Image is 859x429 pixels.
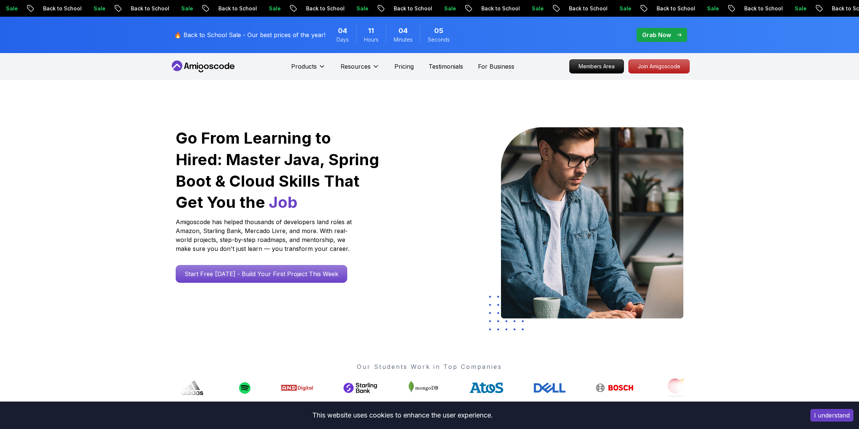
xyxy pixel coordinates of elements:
[176,127,380,213] h1: Go From Learning to Hired: Master Java, Spring Boot & Cloud Skills That Get You the
[642,30,671,39] p: Grab Now
[118,5,169,12] p: Back to School
[31,5,81,12] p: Back to School
[782,5,806,12] p: Sale
[569,59,624,73] a: Members Area
[176,362,684,371] p: Our Students Work in Top Companies
[291,62,317,71] p: Products
[291,62,326,77] button: Products
[644,5,695,12] p: Back to School
[368,26,374,36] span: 11 Hours
[341,62,380,77] button: Resources
[257,5,280,12] p: Sale
[176,265,347,283] a: Start Free [DATE] - Build Your First Project This Week
[269,193,297,212] span: Job
[695,5,719,12] p: Sale
[570,60,624,73] p: Members Area
[607,5,631,12] p: Sale
[176,217,354,253] p: Amigoscode has helped thousands of developers land roles at Amazon, Starling Bank, Mercado Livre,...
[394,36,413,43] span: Minutes
[434,26,443,36] span: 5 Seconds
[169,5,193,12] p: Sale
[206,5,257,12] p: Back to School
[81,5,105,12] p: Sale
[338,26,347,36] span: 4 Days
[520,5,543,12] p: Sale
[628,59,690,73] a: Join Amigoscode
[428,36,450,43] span: Seconds
[341,62,371,71] p: Resources
[344,5,368,12] p: Sale
[629,60,689,73] p: Join Amigoscode
[394,62,414,71] a: Pricing
[732,5,782,12] p: Back to School
[336,36,349,43] span: Days
[557,5,607,12] p: Back to School
[432,5,456,12] p: Sale
[381,5,432,12] p: Back to School
[478,62,514,71] a: For Business
[429,62,463,71] a: Testimonials
[398,26,408,36] span: 4 Minutes
[294,5,344,12] p: Back to School
[6,407,799,423] div: This website uses cookies to enhance the user experience.
[501,127,683,318] img: hero
[364,36,378,43] span: Hours
[469,5,520,12] p: Back to School
[174,30,325,39] p: 🔥 Back to School Sale - Our best prices of the year!
[810,409,853,422] button: Accept cookies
